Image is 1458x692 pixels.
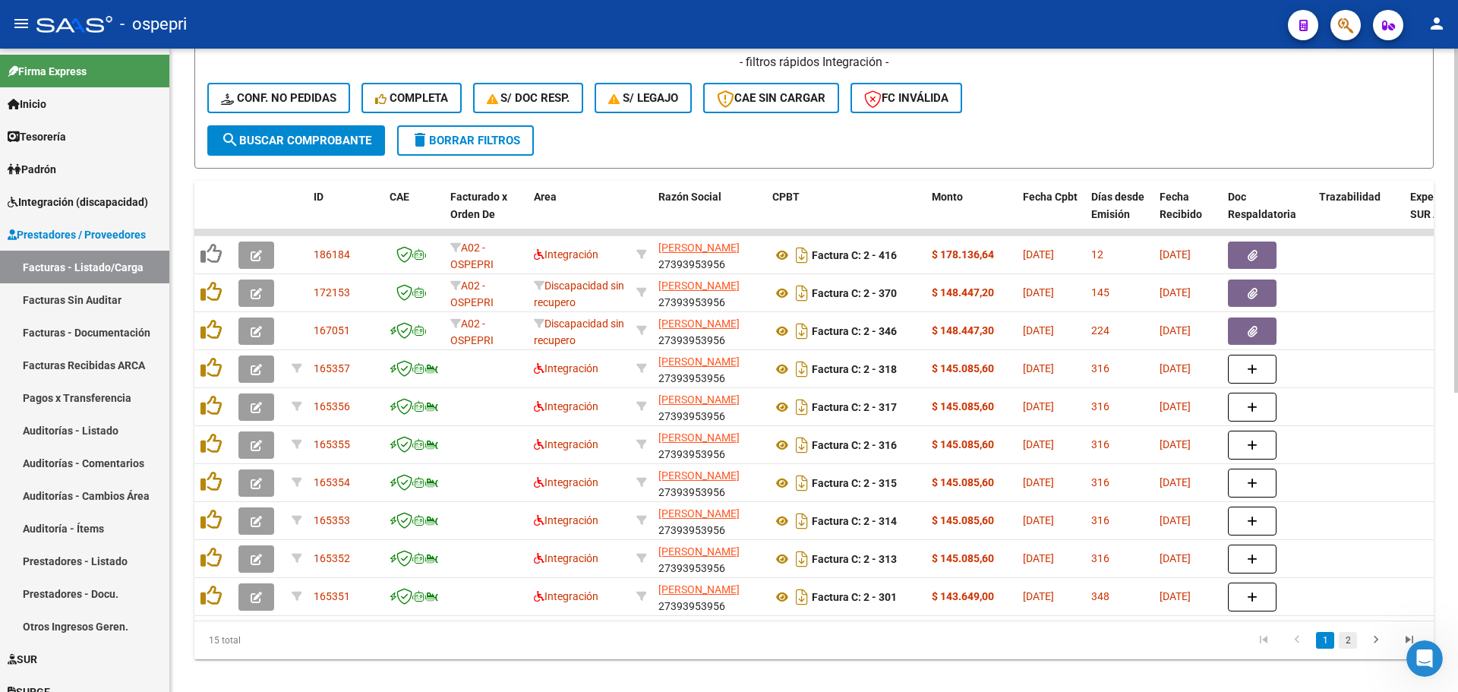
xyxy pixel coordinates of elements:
[411,134,520,147] span: Borrar Filtros
[812,591,897,603] strong: Factura C: 2 - 301
[1091,324,1109,337] span: 224
[1160,286,1191,299] span: [DATE]
[864,91,948,105] span: FC Inválida
[717,91,825,105] span: CAE SIN CARGAR
[1249,632,1278,649] a: go to first page
[1091,514,1109,526] span: 316
[652,181,766,248] datatable-header-cell: Razón Social
[1023,590,1054,602] span: [DATE]
[792,319,812,343] i: Descargar documento
[1319,191,1381,203] span: Trazabilidad
[1313,181,1404,248] datatable-header-cell: Trazabilidad
[658,280,740,292] span: [PERSON_NAME]
[792,585,812,609] i: Descargar documento
[1017,181,1085,248] datatable-header-cell: Fecha Cpbt
[534,590,598,602] span: Integración
[1160,476,1191,488] span: [DATE]
[534,248,598,261] span: Integración
[658,315,760,347] div: 27393953956
[658,469,740,482] span: [PERSON_NAME]
[658,429,760,461] div: 27393953956
[658,467,760,499] div: 27393953956
[314,248,350,261] span: 186184
[221,131,239,149] mat-icon: search
[1283,632,1311,649] a: go to previous page
[792,471,812,495] i: Descargar documento
[658,277,760,309] div: 27393953956
[314,362,350,374] span: 165357
[314,191,323,203] span: ID
[308,181,383,248] datatable-header-cell: ID
[932,191,963,203] span: Monto
[1091,362,1109,374] span: 316
[1023,191,1078,203] span: Fecha Cpbt
[658,239,760,271] div: 27393953956
[595,83,692,113] button: S/ legajo
[8,161,56,178] span: Padrón
[792,357,812,381] i: Descargar documento
[932,324,994,337] strong: $ 148.447,30
[450,191,507,220] span: Facturado x Orden De
[1023,514,1054,526] span: [DATE]
[812,287,897,299] strong: Factura C: 2 - 370
[534,362,598,374] span: Integración
[932,590,994,602] strong: $ 143.649,00
[850,83,962,113] button: FC Inválida
[766,181,926,248] datatable-header-cell: CPBT
[1091,286,1109,299] span: 145
[120,8,187,41] span: - ospepri
[207,83,350,113] button: Conf. no pedidas
[383,181,444,248] datatable-header-cell: CAE
[658,393,740,406] span: [PERSON_NAME]
[1091,438,1109,450] span: 316
[1023,476,1054,488] span: [DATE]
[1362,632,1390,649] a: go to next page
[792,547,812,571] i: Descargar documento
[444,181,528,248] datatable-header-cell: Facturado x Orden De
[1160,324,1191,337] span: [DATE]
[932,286,994,299] strong: $ 148.447,20
[1023,362,1054,374] span: [DATE]
[361,83,462,113] button: Completa
[12,14,30,33] mat-icon: menu
[314,514,350,526] span: 165353
[1091,552,1109,564] span: 316
[1091,248,1103,261] span: 12
[703,83,839,113] button: CAE SIN CARGAR
[314,438,350,450] span: 165355
[1023,324,1054,337] span: [DATE]
[792,509,812,533] i: Descargar documento
[658,391,760,423] div: 27393953956
[534,191,557,203] span: Area
[375,91,448,105] span: Completa
[1395,632,1424,649] a: go to last page
[8,63,87,80] span: Firma Express
[1091,400,1109,412] span: 316
[1023,286,1054,299] span: [DATE]
[658,191,721,203] span: Razón Social
[926,181,1017,248] datatable-header-cell: Monto
[314,476,350,488] span: 165354
[1160,590,1191,602] span: [DATE]
[932,438,994,450] strong: $ 145.085,60
[1406,640,1443,677] iframe: Intercom live chat
[772,191,800,203] span: CPBT
[194,621,440,659] div: 15 total
[812,477,897,489] strong: Factura C: 2 - 315
[1314,627,1336,653] li: page 1
[1339,632,1357,649] a: 2
[932,400,994,412] strong: $ 145.085,60
[812,249,897,261] strong: Factura C: 2 - 416
[1085,181,1153,248] datatable-header-cell: Días desde Emisión
[932,514,994,526] strong: $ 145.085,60
[812,325,897,337] strong: Factura C: 2 - 346
[932,362,994,374] strong: $ 145.085,60
[658,545,740,558] span: [PERSON_NAME]
[658,355,740,368] span: [PERSON_NAME]
[314,286,350,299] span: 172153
[534,476,598,488] span: Integración
[1160,514,1191,526] span: [DATE]
[1428,14,1446,33] mat-icon: person
[473,83,584,113] button: S/ Doc Resp.
[658,543,760,575] div: 27393953956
